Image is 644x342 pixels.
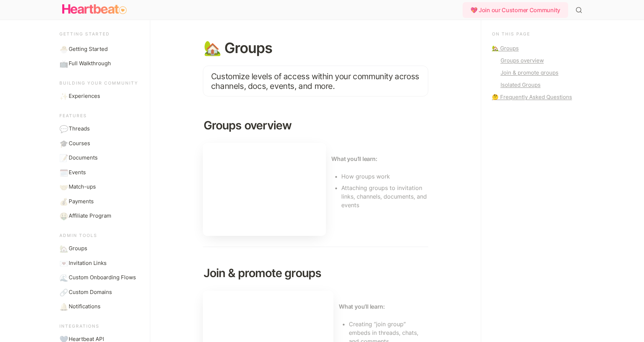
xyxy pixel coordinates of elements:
[57,180,145,194] a: 🤝Match-ups
[57,166,145,180] a: 🗓️Events
[59,259,67,266] span: 💌
[341,171,428,182] li: How groups work
[69,198,94,206] span: Payments
[57,42,145,56] a: 🐣Getting Started
[59,168,67,176] span: 🗓️
[59,92,67,99] span: ✨
[492,68,580,77] a: Join & promote groups
[57,137,145,151] a: 🎓Courses
[59,183,67,190] span: 🤝
[69,125,90,133] span: Threads
[492,56,580,65] a: Groups overview
[57,256,145,270] a: 💌Invitation Links
[57,122,145,136] a: 💬Threads
[341,182,428,210] li: Attaching groups to invitation links, channels, documents, and events
[57,285,145,299] a: 🔗Custom Domains
[492,44,580,53] a: 🏡 Groups
[59,139,67,147] span: 🎓
[492,31,530,37] span: On this page
[69,303,101,311] span: Notifications
[69,92,100,100] span: Experiences
[501,56,580,65] div: Groups overview
[463,2,568,18] div: 💖 Join our Customer Community
[57,242,145,256] a: 🏡Groups
[492,93,580,101] a: 🤔 Frequently Asked Questions
[69,244,87,253] span: Groups
[69,183,96,191] span: Match-ups
[339,303,385,310] strong: What you’ll learn:
[57,89,145,103] a: ✨Experiences
[69,60,111,68] span: Full Walkthrough
[501,81,580,89] div: Isolated Groups
[501,68,580,77] div: Join & promote groups
[69,274,136,282] span: Custom Onboarding Flows
[59,244,67,252] span: 🏡
[69,288,112,296] span: Custom Domains
[57,271,145,285] a: 🌊Custom Onboarding Flows
[69,139,90,148] span: Courses
[492,81,580,89] a: Isolated Groups
[62,2,127,16] img: Logo
[463,2,571,18] a: 💖 Join our Customer Community
[57,151,145,165] a: 📝Documents
[69,45,108,53] span: Getting Started
[59,233,97,238] span: Admin Tools
[203,40,428,56] h1: 🏡 Groups
[57,209,145,223] a: 🤑Affiliate Program
[59,288,67,295] span: 🔗
[69,168,86,177] span: Events
[331,155,377,162] strong: What you’ll learn:
[59,303,67,310] span: 🔔
[69,154,98,162] span: Documents
[59,31,110,37] span: Getting started
[203,116,428,135] h2: Groups overview
[59,125,67,132] span: 💬
[57,57,145,71] a: 📺Full Walkthrough
[211,71,421,91] span: Customize levels of access within your community across channels, docs, events, and more.
[59,212,67,219] span: 🤑
[203,263,428,283] h2: Join & promote groups
[57,300,145,314] a: 🔔Notifications
[59,45,67,52] span: 🐣
[57,195,145,209] a: 💰Payments
[59,274,67,281] span: 🌊
[69,259,107,267] span: Invitation Links
[69,212,111,220] span: Affiliate Program
[59,80,138,86] span: Building your community
[59,323,99,329] span: Integrations
[203,143,326,236] iframe: www.loom.com
[59,113,87,118] span: Features
[59,198,67,205] span: 💰
[59,154,67,161] span: 📝
[59,60,67,67] span: 📺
